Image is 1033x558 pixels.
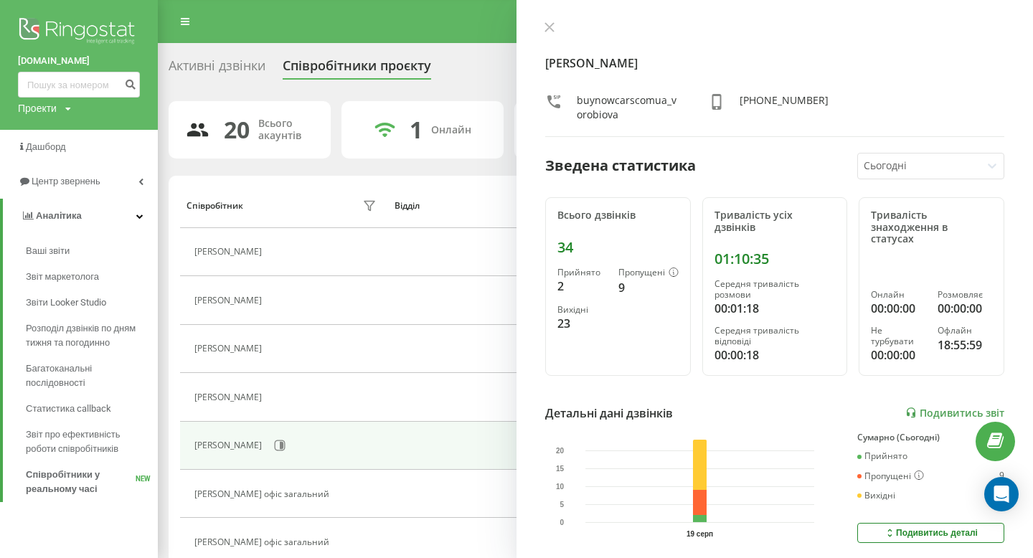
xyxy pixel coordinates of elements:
div: Тривалість знаходження в статусах [871,209,992,245]
span: Звіти Looker Studio [26,295,106,310]
a: Багатоканальні послідовності [26,356,158,396]
div: 1 [410,116,423,143]
div: Всього дзвінків [557,209,679,222]
a: Ваші звіти [26,238,158,264]
div: 20 [224,116,250,143]
div: 18:55:59 [938,336,992,354]
div: 9 [999,470,1004,482]
div: [PHONE_NUMBER] [740,93,829,122]
input: Пошук за номером [18,72,140,98]
div: Всього акаунтів [258,118,313,142]
div: Проекти [18,101,57,115]
div: Подивитись деталі [884,527,978,539]
div: 2 [557,278,607,295]
div: [PERSON_NAME] [194,247,265,257]
a: Розподіл дзвінків по дням тижня та погодинно [26,316,158,356]
span: Багатоканальні послідовності [26,361,151,390]
span: Дашборд [26,141,66,152]
text: 15 [556,465,565,473]
span: Звіт маркетолога [26,270,99,284]
span: Аналiтика [36,210,82,221]
div: Вихідні [857,491,895,501]
div: Вихідні [557,305,607,315]
div: Прийнято [557,268,607,278]
div: Активні дзвінки [169,58,265,80]
div: Open Intercom Messenger [984,477,1019,511]
div: Детальні дані дзвінків [545,405,673,422]
a: Подивитись звіт [905,407,1004,419]
div: buynowcarscomua_vorobiova [577,93,679,122]
div: [PERSON_NAME] офіс загальний [194,537,333,547]
div: Тривалість усіх дзвінків [714,209,836,234]
div: 34 [557,239,679,256]
div: 23 [557,315,607,332]
div: 00:00:00 [871,346,925,364]
div: Співробітники проєкту [283,58,431,80]
a: Звіт про ефективність роботи співробітників [26,422,158,462]
h4: [PERSON_NAME] [545,55,1004,72]
text: 5 [560,501,565,509]
span: Співробітники у реальному часі [26,468,136,496]
div: [PERSON_NAME] [194,295,265,306]
div: 9 [618,279,679,296]
div: Прийнято [857,451,907,461]
div: [PERSON_NAME] [194,344,265,354]
div: [PERSON_NAME] офіс загальний [194,489,333,499]
a: [DOMAIN_NAME] [18,54,140,68]
span: Статистика callback [26,402,111,416]
span: Ваші звіти [26,244,70,258]
div: 2 [999,451,1004,461]
div: [PERSON_NAME] [194,392,265,402]
div: Розмовляє [938,290,992,300]
div: Пропущені [857,470,924,482]
a: Звіти Looker Studio [26,290,158,316]
div: Відділ [395,201,420,211]
div: 00:00:18 [714,346,836,364]
div: [PERSON_NAME] [194,440,265,450]
button: Подивитись деталі [857,523,1004,543]
div: Не турбувати [871,326,925,346]
a: Звіт маркетолога [26,264,158,290]
text: 0 [560,519,565,526]
text: 19 серп [687,530,713,538]
div: Офлайн [938,326,992,336]
div: Сумарно (Сьогодні) [857,432,1004,443]
div: Пропущені [618,268,679,279]
a: Аналiтика [3,199,158,233]
div: Зведена статистика [545,155,696,176]
div: 00:00:00 [871,300,925,317]
span: Центр звернень [32,176,100,186]
img: Ringostat logo [18,14,140,50]
text: 20 [556,447,565,455]
a: Співробітники у реальному часіNEW [26,462,158,502]
text: 10 [556,483,565,491]
div: Співробітник [187,201,243,211]
div: Онлайн [871,290,925,300]
div: 00:00:00 [938,300,992,317]
div: Середня тривалість розмови [714,279,836,300]
span: Звіт про ефективність роботи співробітників [26,427,151,456]
div: Середня тривалість відповіді [714,326,836,346]
div: 01:10:35 [714,250,836,268]
span: Розподіл дзвінків по дням тижня та погодинно [26,321,151,350]
div: Онлайн [431,124,471,136]
div: 00:01:18 [714,300,836,317]
a: Статистика callback [26,396,158,422]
